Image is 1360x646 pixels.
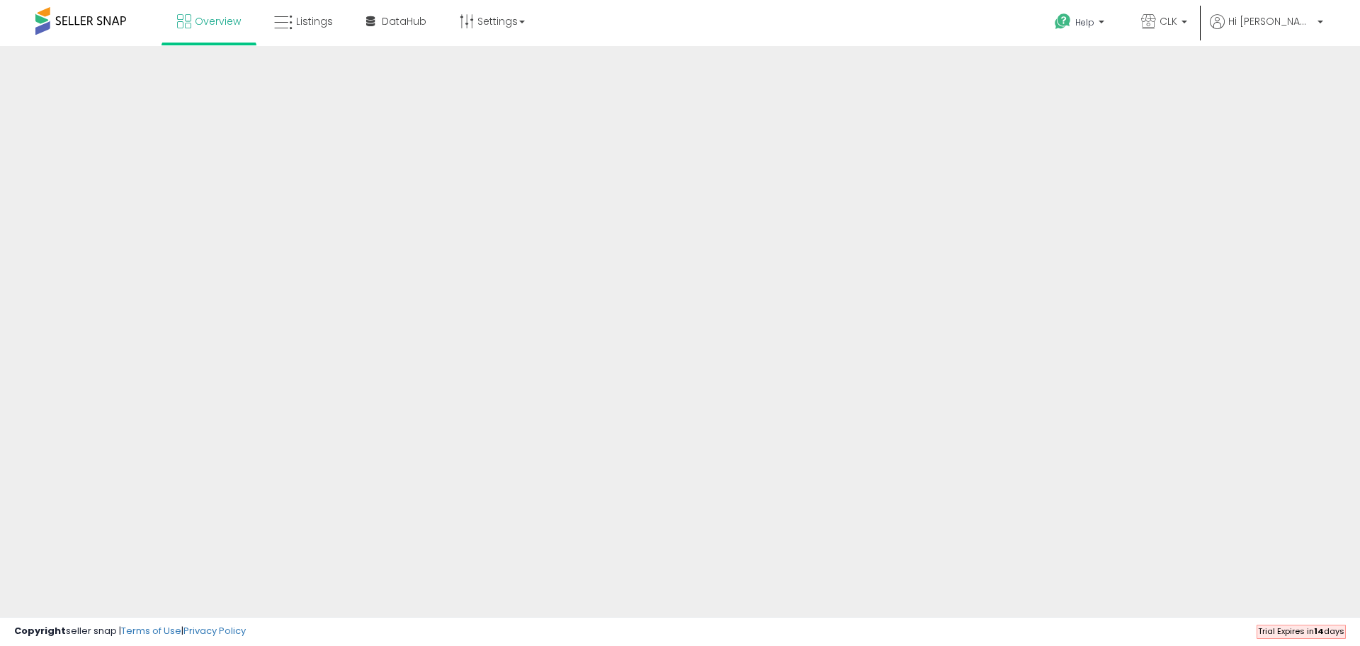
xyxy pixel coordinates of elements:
[1314,625,1324,637] b: 14
[296,14,333,28] span: Listings
[1258,625,1344,637] span: Trial Expires in days
[195,14,241,28] span: Overview
[1075,16,1094,28] span: Help
[1210,14,1323,46] a: Hi [PERSON_NAME]
[14,624,66,637] strong: Copyright
[1160,14,1177,28] span: CLK
[1054,13,1072,30] i: Get Help
[121,624,181,637] a: Terms of Use
[183,624,246,637] a: Privacy Policy
[14,625,246,638] div: seller snap | |
[1228,14,1313,28] span: Hi [PERSON_NAME]
[382,14,426,28] span: DataHub
[1043,2,1118,46] a: Help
